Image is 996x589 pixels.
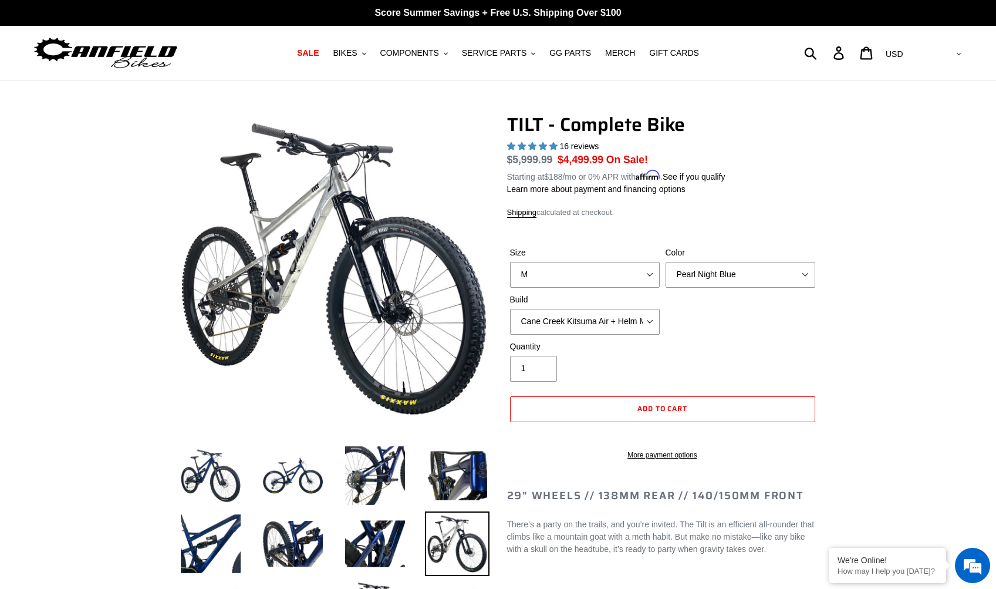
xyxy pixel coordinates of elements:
[510,450,815,460] a: More payment options
[507,519,818,556] p: There’s a party on the trails, and you’re invited. The Tilt is an efficient all-rounder that clim...
[425,443,489,508] img: Load image into Gallery viewer, TILT - Complete Bike
[507,208,537,218] a: Shipping
[327,45,372,61] button: BIKES
[291,45,325,61] a: SALE
[838,556,937,565] div: We're Online!
[510,396,815,422] button: Add to cart
[606,152,648,167] span: On Sale!
[510,294,660,306] label: Build
[261,511,325,576] img: Load image into Gallery viewer, TILT - Complete Bike
[599,45,641,61] a: MERCH
[343,443,407,508] img: Load image into Gallery viewer, TILT - Complete Bike
[549,48,591,58] span: GG PARTS
[343,511,407,576] img: Load image into Gallery viewer, TILT - Complete Bike
[507,184,686,194] a: Learn more about payment and financing options
[544,172,562,181] span: $188
[297,48,319,58] span: SALE
[643,45,705,61] a: GIFT CARDS
[649,48,699,58] span: GIFT CARDS
[178,511,243,576] img: Load image into Gallery viewer, TILT - Complete Bike
[510,247,660,259] label: Size
[333,48,357,58] span: BIKES
[32,35,179,72] img: Canfield Bikes
[380,48,439,58] span: COMPONENTS
[425,511,489,576] img: Load image into Gallery viewer, TILT - Complete Bike
[838,567,937,575] p: How may I help you today?
[605,48,635,58] span: MERCH
[507,168,725,183] p: Starting at /mo or 0% APR with .
[558,154,603,166] span: $4,499.99
[663,172,725,181] a: See if you qualify - Learn more about Affirm Financing (opens in modal)
[811,40,840,66] input: Search
[507,154,553,166] s: $5,999.99
[666,247,815,259] label: Color
[543,45,597,61] a: GG PARTS
[178,443,243,508] img: Load image into Gallery viewer, TILT - Complete Bike
[636,170,660,180] span: Affirm
[507,113,818,136] h1: TILT - Complete Bike
[261,443,325,508] img: Load image into Gallery viewer, TILT - Complete Bike
[510,341,660,353] label: Quantity
[374,45,454,61] button: COMPONENTS
[507,490,818,503] h2: 29" Wheels // 138mm Rear // 140/150mm Front
[462,48,526,58] span: SERVICE PARTS
[637,403,688,414] span: Add to cart
[507,142,560,151] span: 5.00 stars
[559,142,599,151] span: 16 reviews
[507,207,818,218] div: calculated at checkout.
[456,45,541,61] button: SERVICE PARTS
